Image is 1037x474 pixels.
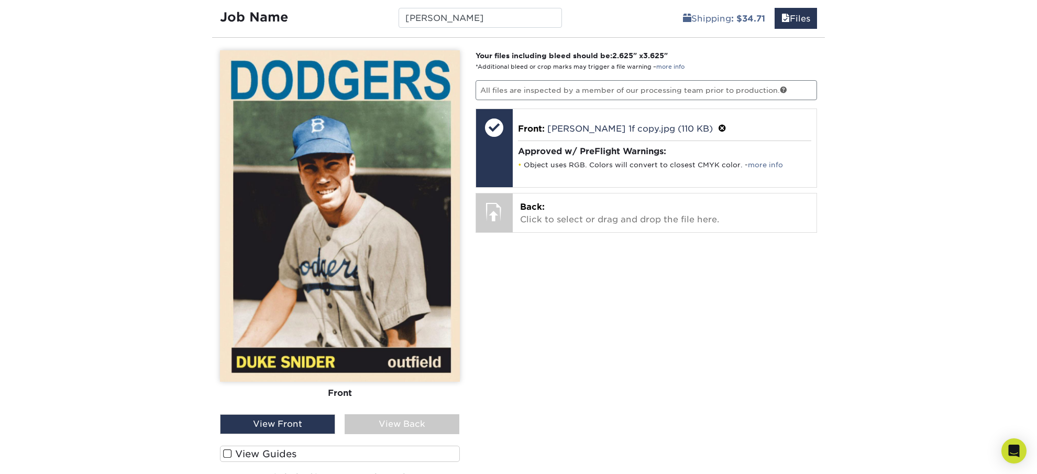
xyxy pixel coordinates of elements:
label: View Guides [220,446,460,462]
small: *Additional bleed or crop marks may trigger a file warning – [476,63,685,70]
p: All files are inspected by a member of our processing team prior to production. [476,80,818,100]
span: 3.625 [643,51,664,60]
a: more info [656,63,685,70]
input: Enter a job name [399,8,561,28]
strong: Job Name [220,9,288,25]
span: Back: [520,202,545,212]
span: Front: [518,124,545,134]
span: 2.625 [612,51,633,60]
span: files [781,14,790,24]
a: [PERSON_NAME] 1f copy.jpg (110 KB) [547,124,713,134]
div: View Back [345,414,460,434]
b: : $34.71 [731,14,765,24]
a: Shipping: $34.71 [676,8,772,29]
strong: Your files including bleed should be: " x " [476,51,668,60]
a: more info [748,161,783,169]
li: Object uses RGB. Colors will convert to closest CMYK color. - [518,160,812,169]
a: Files [775,8,817,29]
div: View Front [220,414,335,434]
div: Open Intercom Messenger [1001,438,1027,464]
span: shipping [683,14,691,24]
h4: Approved w/ PreFlight Warnings: [518,146,812,156]
p: Click to select or drag and drop the file here. [520,201,810,226]
div: Front [220,382,460,405]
